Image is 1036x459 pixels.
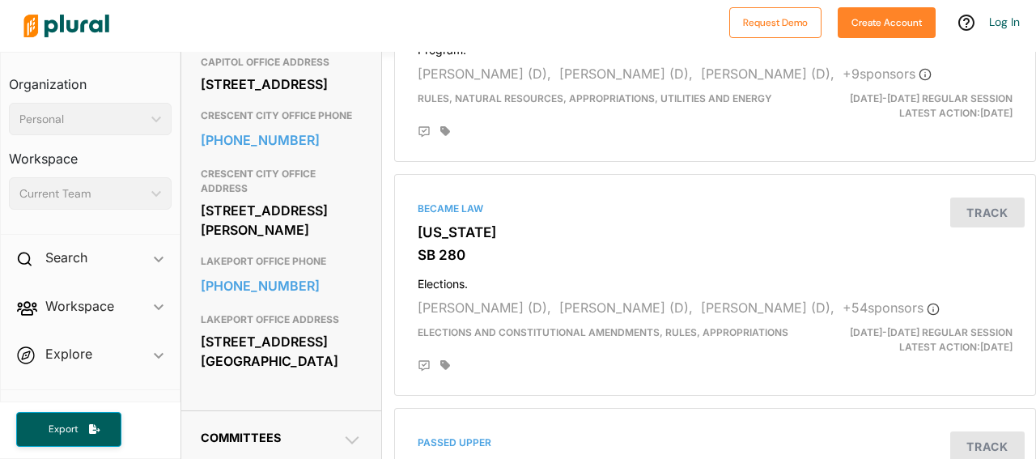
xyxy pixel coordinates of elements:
[201,164,362,198] h3: CRESCENT CITY OFFICE ADDRESS
[440,359,450,371] div: Add tags
[559,66,693,82] span: [PERSON_NAME] (D),
[838,7,936,38] button: Create Account
[701,300,834,316] span: [PERSON_NAME] (D),
[418,224,1013,240] h3: [US_STATE]
[418,300,551,316] span: [PERSON_NAME] (D),
[418,202,1013,216] div: Became Law
[45,249,87,266] h2: Search
[201,106,362,125] h3: CRESCENT CITY OFFICE PHONE
[201,431,281,444] span: Committees
[729,7,822,38] button: Request Demo
[9,135,172,171] h3: Workspace
[418,359,431,372] div: Add Position Statement
[418,125,431,138] div: Add Position Statement
[701,66,834,82] span: [PERSON_NAME] (D),
[843,300,940,316] span: + 54 sponsor s
[19,185,145,202] div: Current Team
[950,198,1025,227] button: Track
[37,423,89,436] span: Export
[818,91,1025,121] div: Latest Action: [DATE]
[418,247,1013,263] h3: SB 280
[201,53,362,72] h3: CAPITOL OFFICE ADDRESS
[440,125,450,137] div: Add tags
[850,326,1013,338] span: [DATE]-[DATE] Regular Session
[201,128,362,152] a: [PHONE_NUMBER]
[729,13,822,30] a: Request Demo
[838,13,936,30] a: Create Account
[201,310,362,329] h3: LAKEPORT OFFICE ADDRESS
[989,15,1020,29] a: Log In
[418,66,551,82] span: [PERSON_NAME] (D),
[843,66,932,82] span: + 9 sponsor s
[418,326,788,338] span: Elections and Constitutional Amendments, Rules, Appropriations
[19,111,145,128] div: Personal
[418,92,772,104] span: Rules, Natural Resources, Appropriations, Utilities and Energy
[201,198,362,242] div: [STREET_ADDRESS][PERSON_NAME]
[850,92,1013,104] span: [DATE]-[DATE] Regular Session
[16,412,121,447] button: Export
[818,325,1025,355] div: Latest Action: [DATE]
[201,72,362,96] div: [STREET_ADDRESS]
[201,252,362,271] h3: LAKEPORT OFFICE PHONE
[559,300,693,316] span: [PERSON_NAME] (D),
[9,61,172,96] h3: Organization
[418,270,1013,291] h4: Elections.
[201,274,362,298] a: [PHONE_NUMBER]
[201,329,362,373] div: [STREET_ADDRESS] [GEOGRAPHIC_DATA]
[418,436,1013,450] div: Passed Upper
